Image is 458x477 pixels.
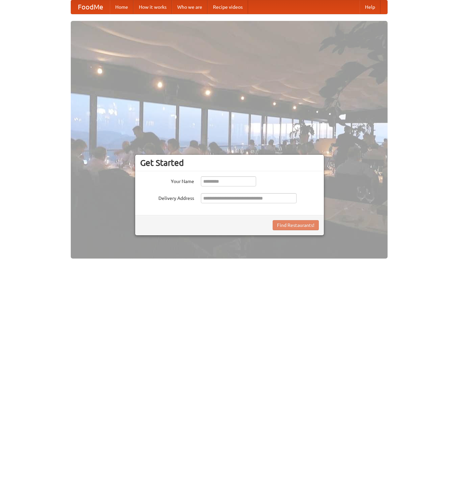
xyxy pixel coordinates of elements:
[140,193,194,202] label: Delivery Address
[172,0,208,14] a: Who we are
[140,158,319,168] h3: Get Started
[208,0,248,14] a: Recipe videos
[140,176,194,185] label: Your Name
[273,220,319,230] button: Find Restaurants!
[71,0,110,14] a: FoodMe
[110,0,133,14] a: Home
[133,0,172,14] a: How it works
[360,0,380,14] a: Help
